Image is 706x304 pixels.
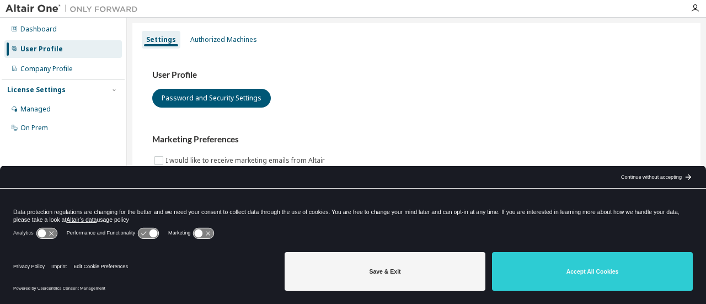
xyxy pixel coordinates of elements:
h3: Marketing Preferences [152,134,681,145]
div: Company Profile [20,65,73,73]
h3: User Profile [152,70,681,81]
div: License Settings [7,86,66,94]
div: Settings [146,35,176,44]
div: Dashboard [20,25,57,34]
div: Managed [20,105,51,114]
button: Password and Security Settings [152,89,271,108]
div: Authorized Machines [190,35,257,44]
label: I would like to receive marketing emails from Altair [165,154,327,167]
div: User Profile [20,45,63,54]
div: On Prem [20,124,48,132]
img: Altair One [6,3,143,14]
